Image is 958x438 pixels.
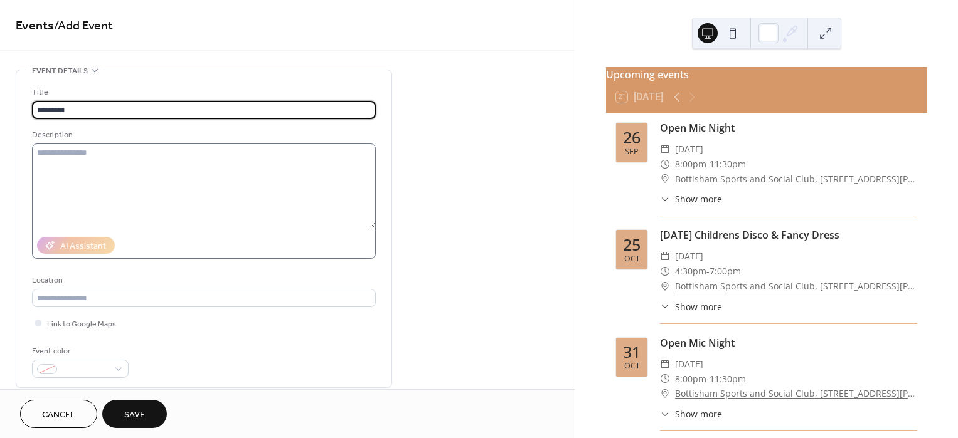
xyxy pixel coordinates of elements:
button: Cancel [20,400,97,428]
div: Oct [624,255,640,263]
span: Event details [32,65,88,78]
div: ​ [660,386,670,401]
div: [DATE] Childrens Disco & Fancy Dress [660,227,917,242]
div: ​ [660,372,670,387]
span: - [706,157,710,172]
div: Oct [624,362,640,370]
div: 26 [623,130,641,145]
span: 7:00pm [710,264,741,279]
span: Link to Google Maps [47,318,116,331]
span: 4:30pm [675,264,706,279]
div: ​ [660,157,670,172]
div: ​ [660,300,670,313]
span: Cancel [42,409,75,422]
span: Show more [675,407,722,420]
div: ​ [660,172,670,187]
span: - [706,372,710,387]
a: Bottisham Sports and Social Club, [STREET_ADDRESS][PERSON_NAME]. CB25 9DD [675,279,917,294]
div: Open Mic Night [660,120,917,135]
div: Sep [625,148,639,156]
span: - [706,264,710,279]
div: 25 [623,237,641,253]
span: 8:00pm [675,372,706,387]
div: ​ [660,264,670,279]
div: 31 [623,344,641,360]
a: Bottisham Sports and Social Club, [STREET_ADDRESS][PERSON_NAME]. CB25 9DD [675,386,917,401]
div: ​ [660,249,670,264]
div: ​ [660,142,670,157]
button: ​Show more [660,300,722,313]
div: Event color [32,345,126,358]
span: [DATE] [675,249,703,264]
div: Description [32,128,373,142]
div: ​ [660,407,670,420]
div: ​ [660,279,670,294]
div: Location [32,274,373,287]
span: Save [124,409,145,422]
span: Show more [675,300,722,313]
span: 11:30pm [710,157,746,172]
div: ​ [660,192,670,206]
div: ​ [660,357,670,372]
span: Show more [675,192,722,206]
span: / Add Event [54,14,113,38]
div: Upcoming events [606,67,927,82]
div: Title [32,86,373,99]
span: 11:30pm [710,372,746,387]
span: 8:00pm [675,157,706,172]
button: ​Show more [660,407,722,420]
span: [DATE] [675,357,703,372]
a: Bottisham Sports and Social Club, [STREET_ADDRESS][PERSON_NAME]. CB25 9DD [675,172,917,187]
a: Events [16,14,54,38]
div: Open Mic Night [660,335,917,350]
span: [DATE] [675,142,703,157]
button: Save [102,400,167,428]
button: ​Show more [660,192,722,206]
